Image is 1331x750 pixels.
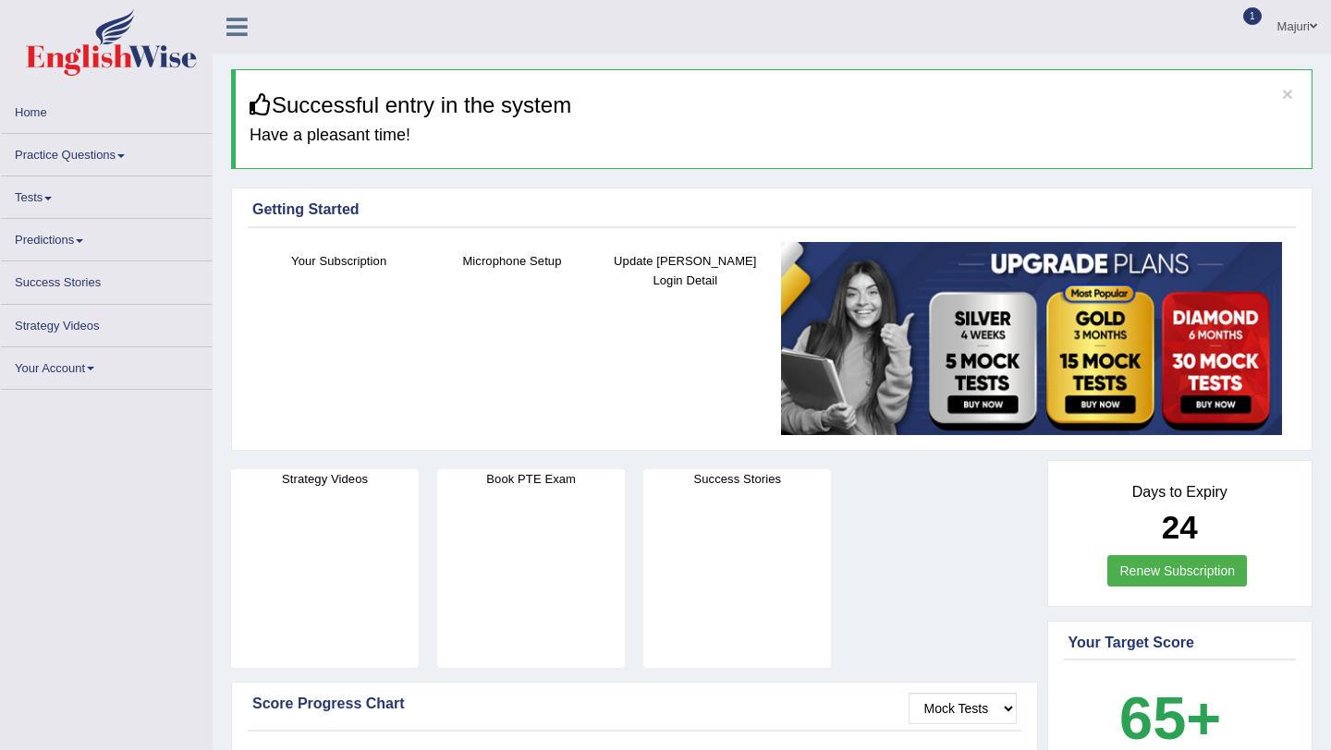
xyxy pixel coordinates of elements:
[1068,632,1292,654] div: Your Target Score
[262,251,416,271] h4: Your Subscription
[1068,484,1292,501] h4: Days to Expiry
[1243,7,1262,25] span: 1
[1162,509,1198,545] b: 24
[434,251,589,271] h4: Microphone Setup
[1,305,212,341] a: Strategy Videos
[250,127,1298,145] h4: Have a pleasant time!
[231,469,419,489] h4: Strategy Videos
[1107,555,1247,587] a: Renew Subscription
[437,469,625,489] h4: Book PTE Exam
[608,251,763,290] h4: Update [PERSON_NAME] Login Detail
[1,219,212,255] a: Predictions
[1,134,212,170] a: Practice Questions
[250,93,1298,117] h3: Successful entry in the system
[1,91,212,127] a: Home
[252,693,1017,715] div: Score Progress Chart
[1,261,212,297] a: Success Stories
[252,199,1291,221] div: Getting Started
[1,176,212,212] a: Tests
[1282,84,1293,103] button: ×
[781,242,1282,436] img: small5.jpg
[1,347,212,383] a: Your Account
[643,469,831,489] h4: Success Stories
